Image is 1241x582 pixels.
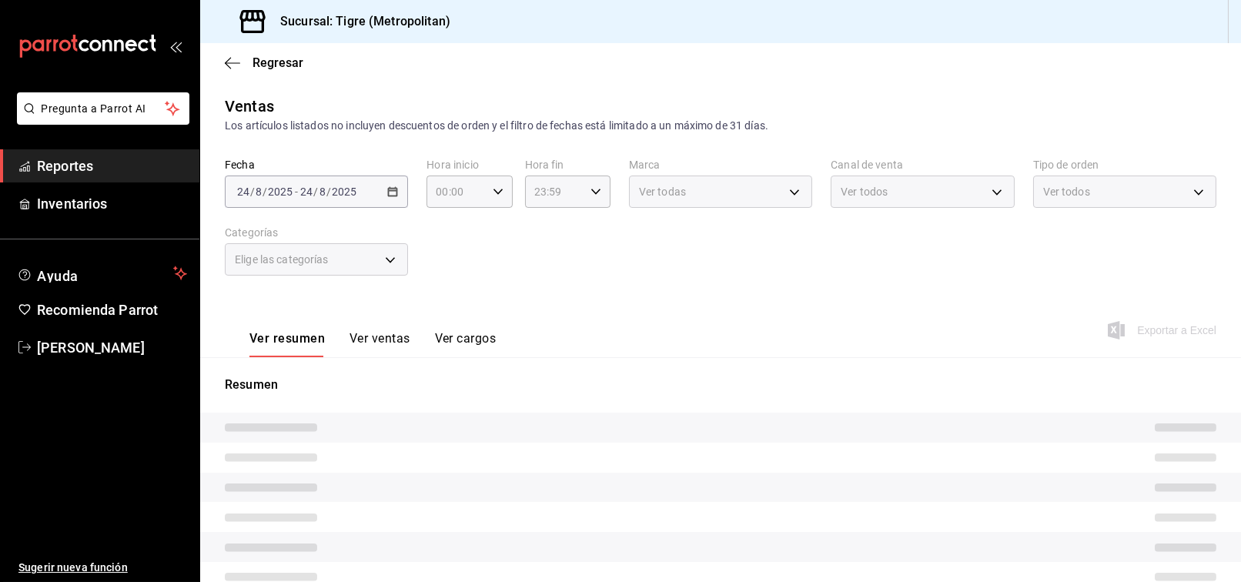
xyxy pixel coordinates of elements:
span: Sugerir nueva función [18,560,187,576]
label: Hora fin [525,160,610,171]
div: Ventas [225,95,274,118]
span: Regresar [253,55,303,70]
button: Ver ventas [350,331,410,357]
h3: Sucursal: Tigre (Metropolitan) [268,12,450,31]
p: Resumen [225,376,1216,394]
input: ---- [267,186,293,198]
button: Ver resumen [249,331,325,357]
input: -- [236,186,250,198]
span: Ver todos [841,184,888,199]
label: Tipo de orden [1033,160,1216,171]
span: / [313,186,318,198]
span: Ver todos [1043,184,1090,199]
span: [PERSON_NAME] [37,337,187,358]
span: Ver todas [639,184,686,199]
span: / [326,186,331,198]
input: -- [255,186,263,198]
div: navigation tabs [249,331,496,357]
button: Ver cargos [435,331,497,357]
input: -- [299,186,313,198]
span: Inventarios [37,193,187,214]
span: / [263,186,267,198]
label: Hora inicio [426,160,512,171]
span: Elige las categorías [235,252,329,267]
label: Categorías [225,228,408,239]
span: Pregunta a Parrot AI [42,101,166,117]
span: Recomienda Parrot [37,299,187,320]
span: Reportes [37,156,187,176]
a: Pregunta a Parrot AI [11,112,189,128]
div: Los artículos listados no incluyen descuentos de orden y el filtro de fechas está limitado a un m... [225,118,1216,134]
label: Marca [629,160,812,171]
label: Fecha [225,160,408,171]
button: Pregunta a Parrot AI [17,92,189,125]
span: Ayuda [37,264,167,283]
button: open_drawer_menu [169,40,182,52]
span: / [250,186,255,198]
span: - [295,186,298,198]
input: ---- [331,186,357,198]
label: Canal de venta [831,160,1014,171]
button: Regresar [225,55,303,70]
input: -- [319,186,326,198]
